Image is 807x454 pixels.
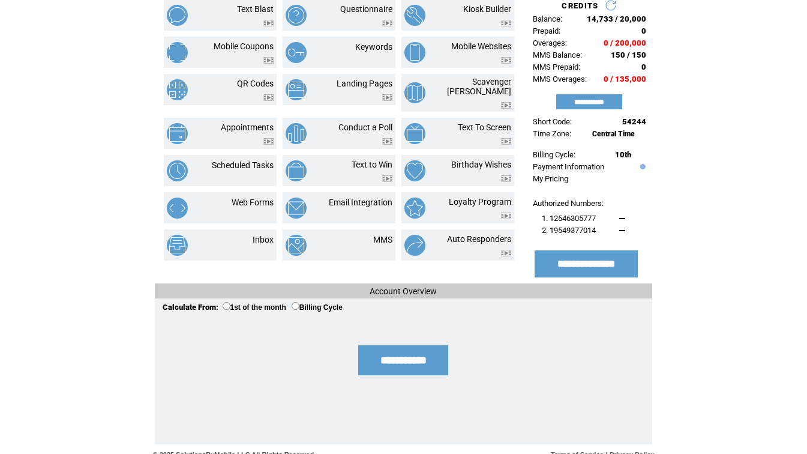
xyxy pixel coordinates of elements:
[167,42,188,63] img: mobile-coupons.png
[542,226,596,235] span: 2. 19549377014
[232,198,274,207] a: Web Forms
[501,102,511,109] img: video.png
[286,42,307,63] img: keywords.png
[404,123,425,144] img: text-to-screen.png
[533,150,575,159] span: Billing Cycle:
[167,123,188,144] img: appointments.png
[167,5,188,26] img: text-blast.png
[533,62,580,71] span: MMS Prepaid:
[163,303,218,312] span: Calculate From:
[404,198,425,219] img: loyalty-program.png
[533,117,572,126] span: Short Code:
[212,160,274,170] a: Scheduled Tasks
[263,20,274,26] img: video.png
[338,123,392,132] a: Conduct a Poll
[167,79,188,100] img: qr-codes.png
[451,41,511,51] a: Mobile Websites
[286,160,307,181] img: text-to-win.png
[641,26,646,35] span: 0
[223,303,286,312] label: 1st of the month
[223,302,230,310] input: 1st of the month
[641,62,646,71] span: 0
[292,303,343,312] label: Billing Cycle
[447,77,511,96] a: Scavenger [PERSON_NAME]
[373,235,392,244] a: MMS
[286,5,307,26] img: questionnaire.png
[382,138,392,145] img: video.png
[337,79,392,88] a: Landing Pages
[447,234,511,244] a: Auto Responders
[501,138,511,145] img: video.png
[501,57,511,64] img: video.png
[615,150,631,159] span: 10th
[404,82,425,103] img: scavenger-hunt.png
[355,42,392,52] a: Keywords
[501,213,511,219] img: video.png
[501,20,511,26] img: video.png
[451,160,511,169] a: Birthday Wishes
[167,198,188,219] img: web-forms.png
[404,160,425,181] img: birthday-wishes.png
[533,74,587,83] span: MMS Overages:
[533,129,571,138] span: Time Zone:
[533,199,604,208] span: Authorized Numbers:
[604,74,646,83] span: 0 / 135,000
[592,130,635,138] span: Central Time
[637,164,646,169] img: help.gif
[533,162,604,171] a: Payment Information
[237,4,274,14] a: Text Blast
[253,235,274,244] a: Inbox
[221,123,274,132] a: Appointments
[237,79,274,88] a: QR Codes
[382,175,392,182] img: video.png
[329,198,392,207] a: Email Integration
[292,302,299,310] input: Billing Cycle
[533,174,568,183] a: My Pricing
[286,123,307,144] img: conduct-a-poll.png
[622,117,646,126] span: 54244
[340,4,392,14] a: Questionnaire
[286,235,307,256] img: mms.png
[542,214,596,223] span: 1. 12546305777
[382,94,392,101] img: video.png
[449,197,511,207] a: Loyalty Program
[611,50,646,59] span: 150 / 150
[587,14,646,23] span: 14,733 / 20,000
[458,123,511,132] a: Text To Screen
[533,14,562,23] span: Balance:
[404,42,425,63] img: mobile-websites.png
[533,38,567,47] span: Overages:
[463,4,511,14] a: Kiosk Builder
[167,235,188,256] img: inbox.png
[604,38,646,47] span: 0 / 200,000
[404,235,425,256] img: auto-responders.png
[352,160,392,169] a: Text to Win
[286,79,307,100] img: landing-pages.png
[370,286,437,296] span: Account Overview
[562,1,598,10] span: CREDITS
[263,94,274,101] img: video.png
[286,198,307,219] img: email-integration.png
[404,5,425,26] img: kiosk-builder.png
[382,20,392,26] img: video.png
[533,26,560,35] span: Prepaid:
[167,160,188,181] img: scheduled-tasks.png
[501,175,511,182] img: video.png
[501,250,511,256] img: video.png
[214,41,274,51] a: Mobile Coupons
[263,138,274,145] img: video.png
[533,50,582,59] span: MMS Balance:
[263,57,274,64] img: video.png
